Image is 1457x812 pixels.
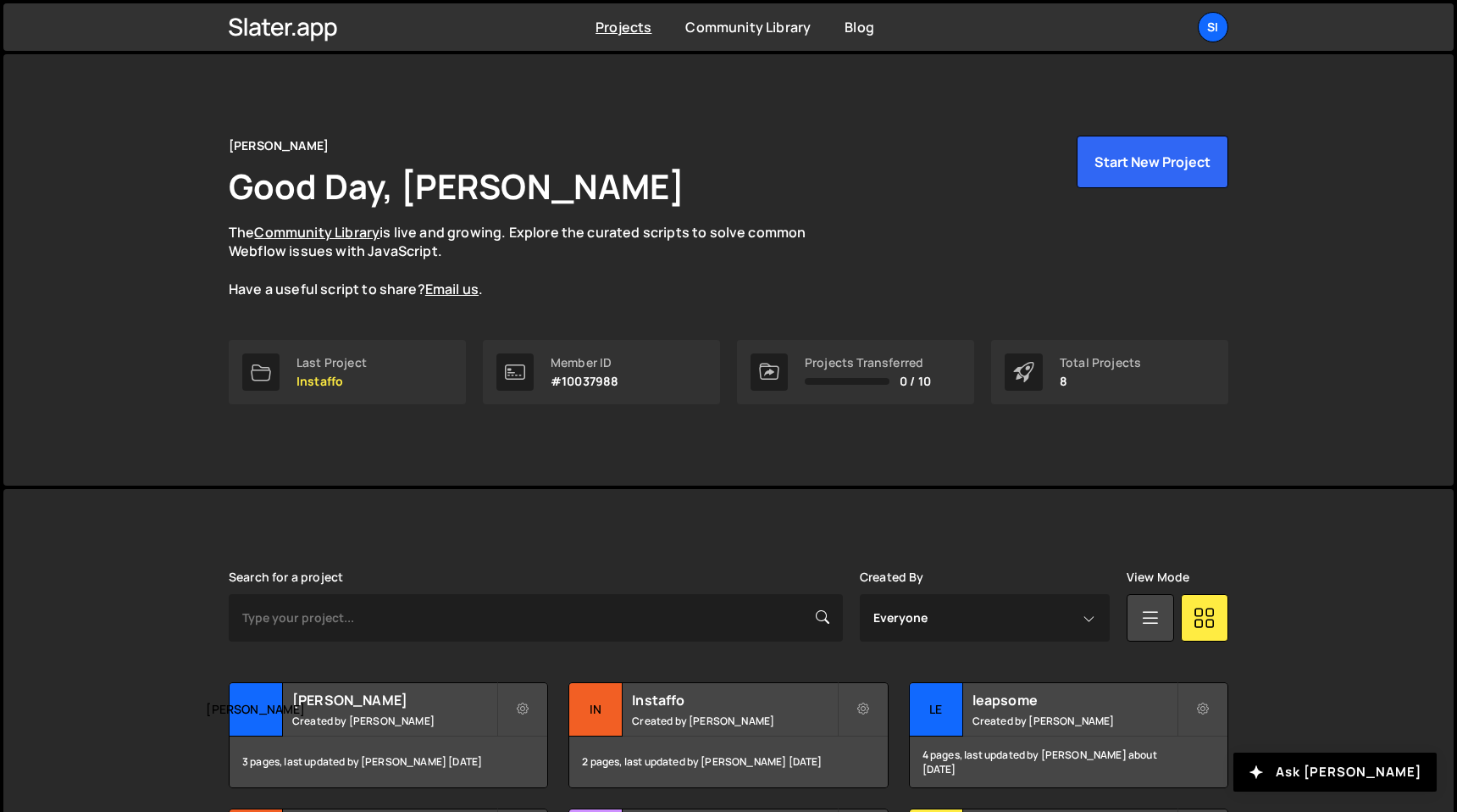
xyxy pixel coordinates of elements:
label: Created By [860,570,924,584]
a: le leapsome Created by [PERSON_NAME] 4 pages, last updated by [PERSON_NAME] about [DATE] [909,682,1228,788]
a: Last Project Instaffo [229,340,466,404]
a: Projects [596,18,651,36]
div: Member ID [551,356,618,370]
button: Ask [PERSON_NAME] [1233,753,1437,792]
h2: [PERSON_NAME] [292,691,496,709]
p: Instaffo [296,375,367,388]
a: Blog [845,18,874,36]
p: 8 [1060,375,1141,388]
div: [PERSON_NAME] [229,136,329,156]
label: View Mode [1127,570,1189,584]
a: [PERSON_NAME] [PERSON_NAME] Created by [PERSON_NAME] 3 pages, last updated by [PERSON_NAME] [DATE] [229,682,548,788]
a: Email us [425,280,479,298]
div: Last Project [296,356,367,370]
div: Total Projects [1060,356,1141,370]
small: Created by [PERSON_NAME] [292,714,496,728]
div: 4 pages, last updated by [PERSON_NAME] about [DATE] [910,737,1227,787]
span: 0 / 10 [900,375,931,388]
p: The is live and growing. Explore the curated scripts to solve common Webflow issues with JavaScri... [229,223,839,299]
a: Community Library [685,18,811,36]
div: 3 pages, last updated by [PERSON_NAME] [DATE] [230,737,547,787]
button: Start New Project [1077,136,1228,188]
div: le [910,683,963,737]
h1: Good Day, [PERSON_NAME] [229,163,684,209]
small: Created by [PERSON_NAME] [972,714,1177,728]
h2: leapsome [972,691,1177,709]
input: Type your project... [229,594,843,642]
div: Projects Transferred [805,356,931,370]
a: Community Library [254,223,379,242]
h2: Instaffo [632,691,836,709]
div: 2 pages, last updated by [PERSON_NAME] [DATE] [569,737,887,787]
a: SI [1198,12,1228,42]
p: #10037988 [551,375,618,388]
label: Search for a project [229,570,343,584]
a: In Instaffo Created by [PERSON_NAME] 2 pages, last updated by [PERSON_NAME] [DATE] [568,682,888,788]
div: In [569,683,623,737]
div: [PERSON_NAME] [230,683,283,737]
small: Created by [PERSON_NAME] [632,714,836,728]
